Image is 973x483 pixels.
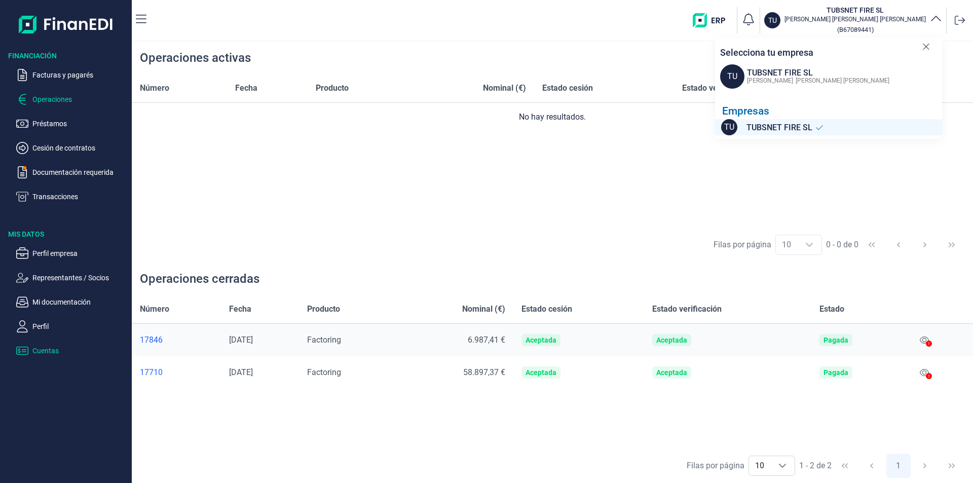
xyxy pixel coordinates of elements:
[824,368,848,377] div: Pagada
[784,5,926,15] h3: TUBSNET FIRE SL
[721,119,737,135] span: TU
[307,335,341,345] span: Factoring
[526,336,556,344] div: Aceptada
[886,233,911,257] button: Previous Page
[140,82,169,94] span: Número
[229,335,291,345] div: [DATE]
[656,368,687,377] div: Aceptada
[913,233,937,257] button: Next Page
[746,122,812,134] span: TUBSNET FIRE SL
[16,191,128,203] button: Transacciones
[16,345,128,357] button: Cuentas
[656,336,687,344] div: Aceptada
[16,142,128,154] button: Cesión de contratos
[859,233,884,257] button: First Page
[764,5,942,35] button: TUTUBSNET FIRE SL[PERSON_NAME] [PERSON_NAME] [PERSON_NAME](B67089441)
[140,271,259,287] div: Operaciones cerradas
[140,303,169,315] span: Número
[940,454,964,478] button: Last Page
[799,462,832,470] span: 1 - 2 de 2
[32,69,128,81] p: Facturas y pagarés
[16,69,128,81] button: Facturas y pagarés
[483,82,526,94] span: Nominal (€)
[833,454,857,478] button: First Page
[542,82,593,94] span: Estado cesión
[32,296,128,308] p: Mi documentación
[687,460,744,472] div: Filas por página
[837,26,874,33] small: Copiar cif
[886,454,911,478] button: Page 1
[722,105,942,118] div: Empresas
[307,367,341,377] span: Factoring
[140,335,213,345] a: 17846
[16,272,128,284] button: Representantes / Socios
[720,64,744,89] span: TU
[797,235,821,254] div: Choose
[940,233,964,257] button: Last Page
[652,303,722,315] span: Estado verificación
[468,335,505,345] span: 6.987,41 €
[235,82,257,94] span: Fecha
[770,456,795,475] div: Choose
[316,82,349,94] span: Producto
[307,303,340,315] span: Producto
[824,336,848,344] div: Pagada
[32,118,128,130] p: Préstamos
[32,272,128,284] p: Representantes / Socios
[16,118,128,130] button: Préstamos
[682,82,752,94] span: Estado verificación
[463,367,505,377] span: 58.897,37 €
[826,241,858,249] span: 0 - 0 de 0
[714,239,771,251] div: Filas por página
[16,296,128,308] button: Mi documentación
[16,93,128,105] button: Operaciones
[229,303,251,315] span: Fecha
[913,454,937,478] button: Next Page
[140,111,965,123] div: No hay resultados.
[819,303,844,315] span: Estado
[16,320,128,332] button: Perfil
[32,345,128,357] p: Cuentas
[32,142,128,154] p: Cesión de contratos
[32,93,128,105] p: Operaciones
[462,303,505,315] span: Nominal (€)
[16,247,128,259] button: Perfil empresa
[32,191,128,203] p: Transacciones
[747,67,889,79] div: TUBSNET FIRE SL
[140,50,251,66] div: Operaciones activas
[784,15,926,23] p: [PERSON_NAME] [PERSON_NAME] [PERSON_NAME]
[521,303,572,315] span: Estado cesión
[32,247,128,259] p: Perfil empresa
[16,166,128,178] button: Documentación requerida
[526,368,556,377] div: Aceptada
[32,166,128,178] p: Documentación requerida
[32,320,128,332] p: Perfil
[693,13,733,27] img: erp
[796,77,889,84] span: [PERSON_NAME] [PERSON_NAME]
[749,456,770,475] span: 10
[747,77,793,84] span: [PERSON_NAME]
[19,8,114,41] img: Logo de aplicación
[140,367,213,378] a: 17710
[229,367,291,378] div: [DATE]
[768,15,777,25] p: TU
[720,46,813,59] p: Selecciona tu empresa
[859,454,884,478] button: Previous Page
